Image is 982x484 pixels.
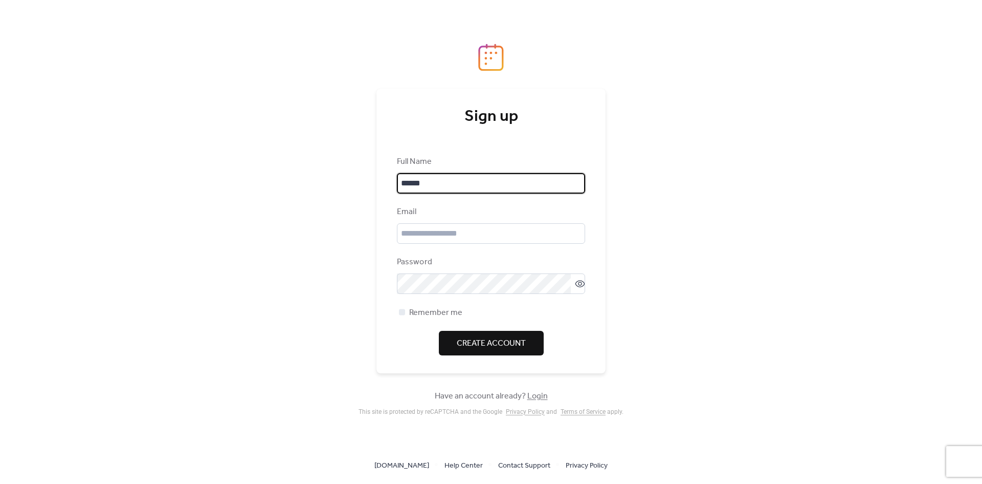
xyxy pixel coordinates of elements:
[444,460,483,472] span: Help Center
[374,460,429,472] span: [DOMAIN_NAME]
[527,388,548,404] a: Login
[397,256,583,268] div: Password
[397,156,583,168] div: Full Name
[457,338,526,350] span: Create Account
[506,408,545,415] a: Privacy Policy
[561,408,606,415] a: Terms of Service
[498,459,550,472] a: Contact Support
[397,206,583,218] div: Email
[359,408,623,415] div: This site is protected by reCAPTCHA and the Google and apply .
[435,390,548,403] span: Have an account already?
[566,460,608,472] span: Privacy Policy
[397,107,585,127] div: Sign up
[374,459,429,472] a: [DOMAIN_NAME]
[444,459,483,472] a: Help Center
[439,331,544,355] button: Create Account
[498,460,550,472] span: Contact Support
[566,459,608,472] a: Privacy Policy
[409,307,462,319] span: Remember me
[478,44,504,71] img: logo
